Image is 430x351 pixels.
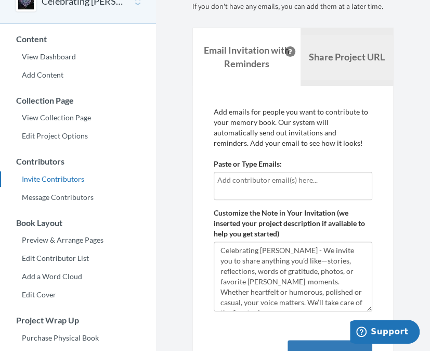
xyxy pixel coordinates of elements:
h3: Contributors [1,157,156,166]
h3: Content [1,34,156,44]
label: Customize the Note in Your Invitation (we inserted your project description if available to help ... [214,208,372,239]
p: Add emails for people you want to contribute to your memory book. Our system will automatically s... [214,107,372,148]
iframe: Opens a widget where you can chat to one of our agents [350,320,420,346]
input: Add contributor email(s) here... [217,174,369,186]
b: Share Project URL [309,51,384,62]
h3: Project Wrap Up [1,316,156,325]
textarea: Celebrating [PERSON_NAME] - We invite you to share anything you’d like—stories, reflections, word... [214,242,372,311]
strong: Email Invitation with Reminders [204,44,290,69]
label: Paste or Type Emails: [214,159,282,169]
h3: Book Layout [1,218,156,228]
h3: Collection Page [1,96,156,105]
